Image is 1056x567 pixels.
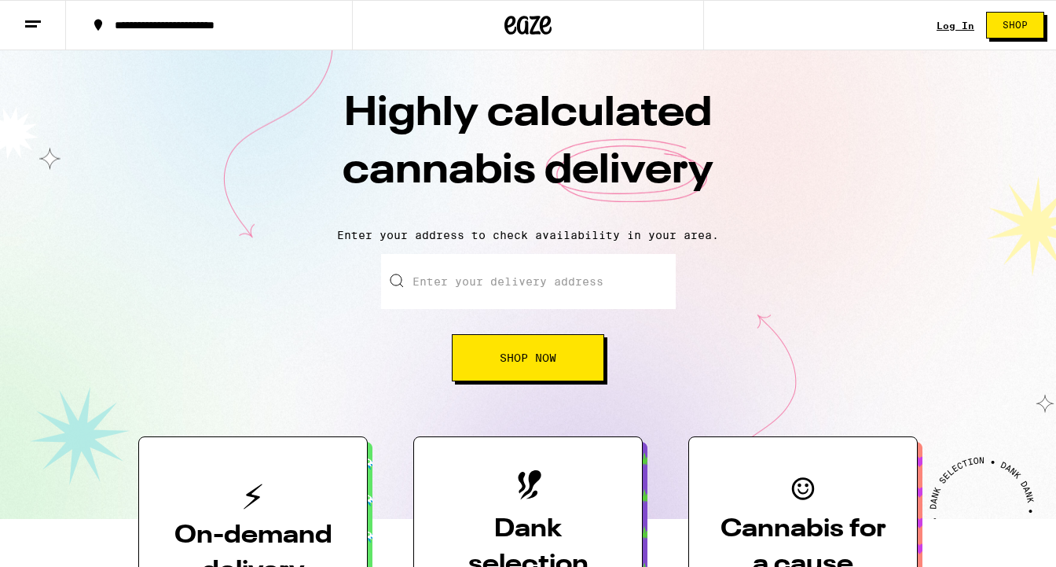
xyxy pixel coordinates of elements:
[253,86,803,216] h1: Highly calculated cannabis delivery
[16,229,1040,241] p: Enter your address to check availability in your area.
[974,12,1056,39] a: Shop
[452,334,604,381] button: Shop Now
[381,254,676,309] input: Enter your delivery address
[986,12,1044,39] button: Shop
[937,20,974,31] a: Log In
[500,352,556,363] span: Shop Now
[1003,20,1028,30] span: Shop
